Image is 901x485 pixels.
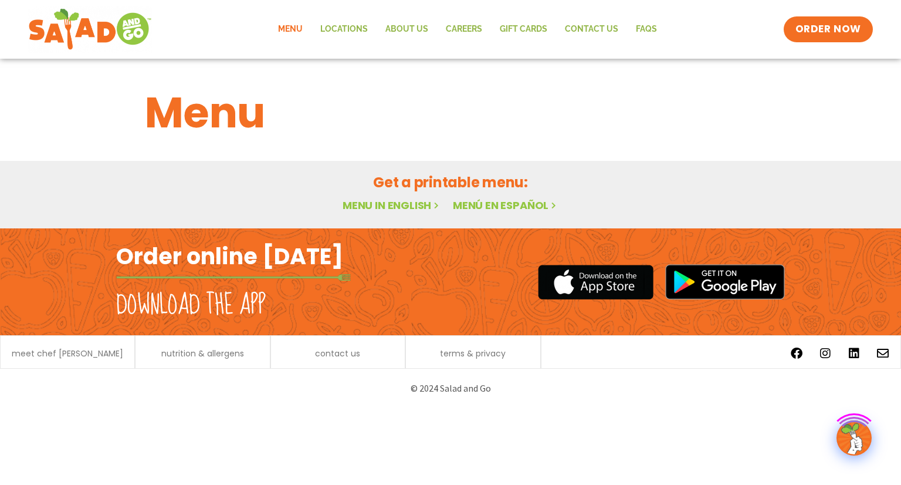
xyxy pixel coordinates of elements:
a: meet chef [PERSON_NAME] [12,349,123,358]
a: terms & privacy [440,349,506,358]
img: google_play [665,264,785,299]
a: Menu in English [343,198,441,213]
h2: Order online [DATE] [116,242,343,271]
a: FAQs [627,16,666,43]
span: ORDER NOW [795,22,861,36]
a: ORDER NOW [784,16,873,42]
a: Locations [311,16,377,43]
img: fork [116,274,351,281]
a: nutrition & allergens [161,349,244,358]
img: appstore [538,263,653,301]
a: Menú en español [453,198,558,213]
nav: Menu [269,16,666,43]
a: GIFT CARDS [491,16,556,43]
a: Careers [437,16,491,43]
img: new-SAG-logo-768×292 [28,6,152,53]
h2: Download the app [116,289,266,322]
h1: Menu [145,81,756,144]
a: Contact Us [556,16,627,43]
a: Menu [269,16,311,43]
h2: Get a printable menu: [145,172,756,193]
p: © 2024 Salad and Go [122,380,779,396]
a: contact us [315,349,360,358]
a: About Us [377,16,437,43]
